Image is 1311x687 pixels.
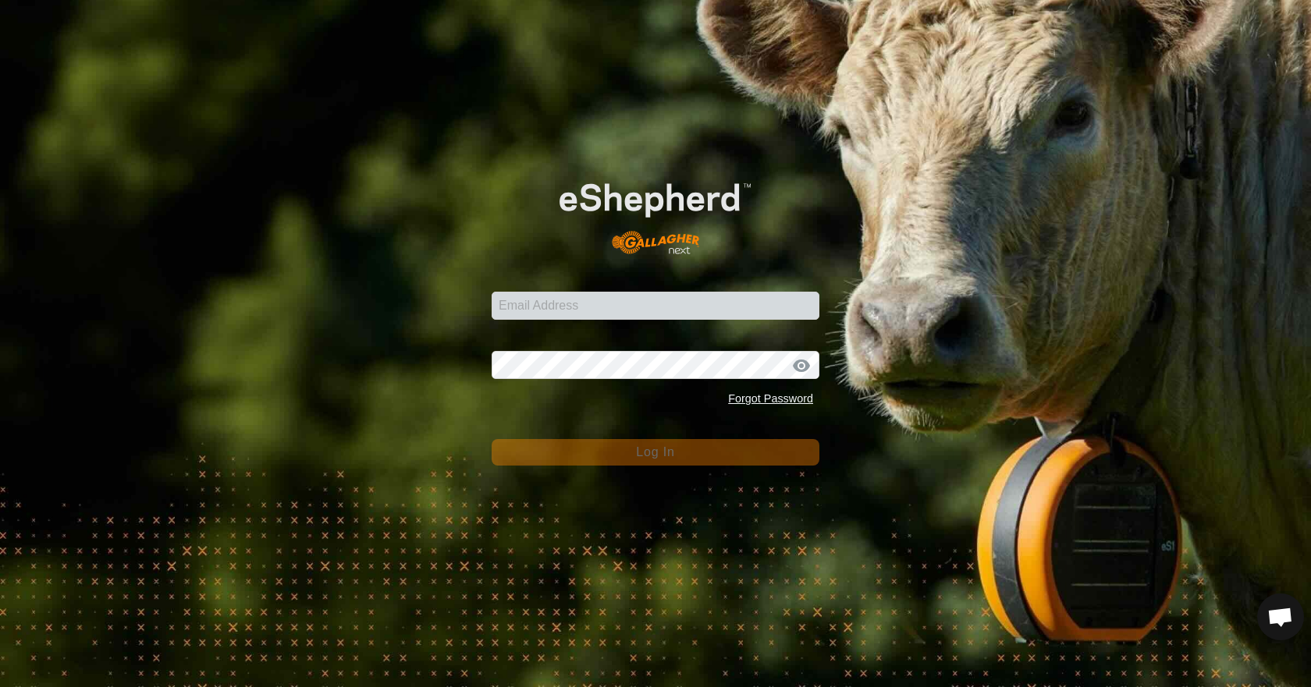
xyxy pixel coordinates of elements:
a: Open chat [1257,593,1304,640]
button: Log In [492,439,819,466]
input: Email Address [492,292,819,320]
a: Forgot Password [728,392,813,405]
span: Log In [636,445,674,459]
img: E-shepherd Logo [524,156,787,267]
